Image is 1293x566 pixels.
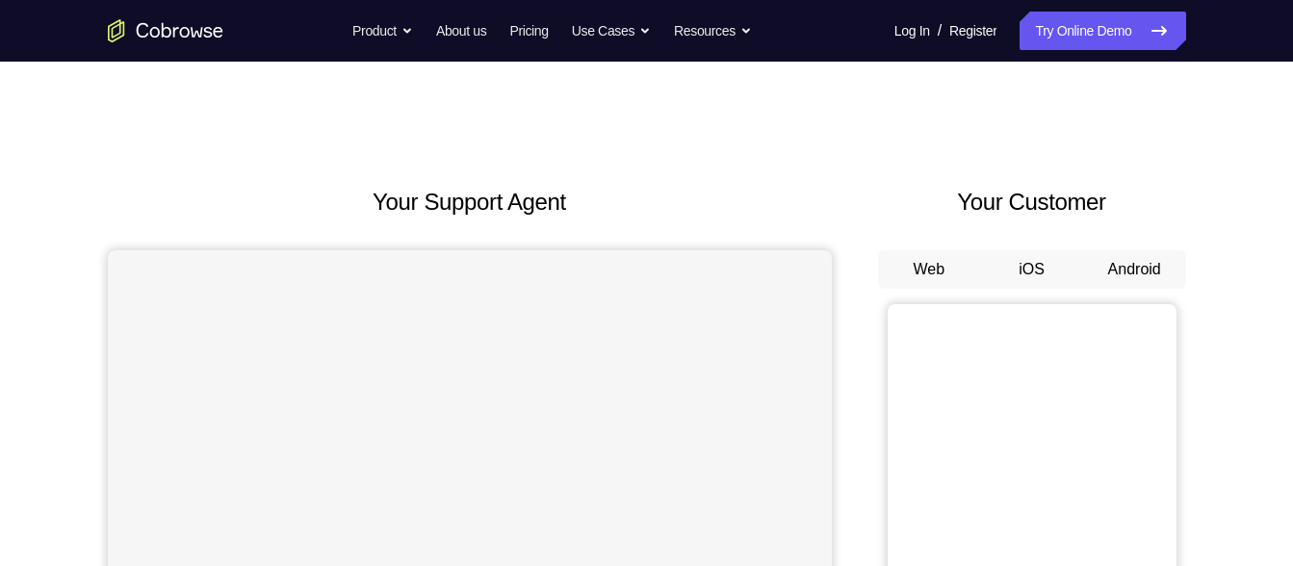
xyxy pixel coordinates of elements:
[949,12,996,50] a: Register
[108,185,832,219] h2: Your Support Agent
[1020,12,1185,50] a: Try Online Demo
[108,19,223,42] a: Go to the home page
[894,12,930,50] a: Log In
[938,19,942,42] span: /
[572,12,651,50] button: Use Cases
[509,12,548,50] a: Pricing
[878,185,1186,219] h2: Your Customer
[878,250,981,289] button: Web
[1083,250,1186,289] button: Android
[674,12,752,50] button: Resources
[980,250,1083,289] button: iOS
[352,12,413,50] button: Product
[436,12,486,50] a: About us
